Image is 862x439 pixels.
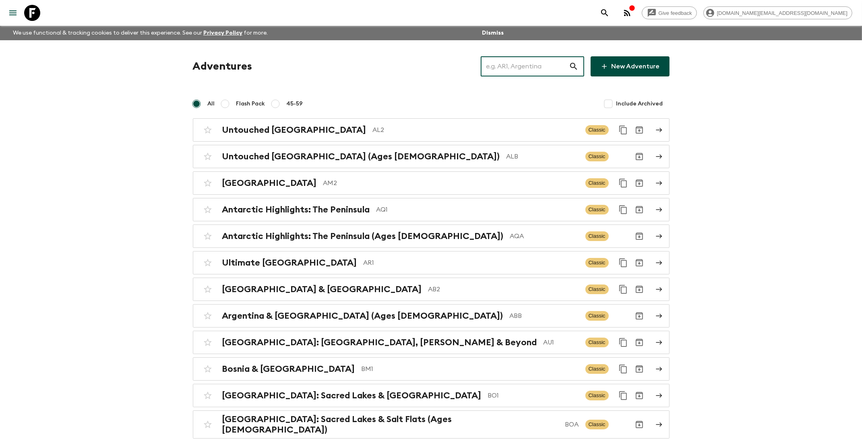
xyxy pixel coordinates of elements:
a: Untouched [GEOGRAPHIC_DATA] (Ages [DEMOGRAPHIC_DATA])ALBClassicArchive [193,145,670,168]
p: BOA [565,420,579,429]
button: Duplicate for 45-59 [615,202,631,218]
button: Duplicate for 45-59 [615,255,631,271]
p: AB2 [428,284,579,294]
button: menu [5,5,21,21]
button: Duplicate for 45-59 [615,361,631,377]
h2: Antarctic Highlights: The Peninsula (Ages [DEMOGRAPHIC_DATA]) [222,231,504,241]
a: Antarctic Highlights: The Peninsula (Ages [DEMOGRAPHIC_DATA])AQAClassicArchive [193,225,670,248]
p: AM2 [323,178,579,188]
span: Flash Pack [236,100,265,108]
button: Archive [631,334,647,350]
a: Antarctic Highlights: The PeninsulaAQ1ClassicDuplicate for 45-59Archive [193,198,670,221]
button: Duplicate for 45-59 [615,122,631,138]
span: Classic [585,178,609,188]
a: Bosnia & [GEOGRAPHIC_DATA]BM1ClassicDuplicate for 45-59Archive [193,357,670,381]
span: [DOMAIN_NAME][EMAIL_ADDRESS][DOMAIN_NAME] [713,10,852,16]
button: Archive [631,175,647,191]
span: Classic [585,391,609,400]
p: BO1 [488,391,579,400]
h2: Untouched [GEOGRAPHIC_DATA] [222,125,366,135]
div: [DOMAIN_NAME][EMAIL_ADDRESS][DOMAIN_NAME] [703,6,852,19]
p: We use functional & tracking cookies to deliver this experience. See our for more. [10,26,271,40]
p: BM1 [362,364,579,374]
h2: [GEOGRAPHIC_DATA]: Sacred Lakes & Salt Flats (Ages [DEMOGRAPHIC_DATA]) [222,414,559,435]
button: Archive [631,387,647,404]
a: [GEOGRAPHIC_DATA]: Sacred Lakes & Salt Flats (Ages [DEMOGRAPHIC_DATA])BOAClassicArchive [193,410,670,439]
button: Duplicate for 45-59 [615,175,631,191]
button: Archive [631,202,647,218]
h2: Ultimate [GEOGRAPHIC_DATA] [222,258,357,268]
button: Archive [631,148,647,165]
h2: [GEOGRAPHIC_DATA] [222,178,317,188]
p: AL2 [373,125,579,135]
button: search adventures [597,5,613,21]
a: [GEOGRAPHIC_DATA]AM2ClassicDuplicate for 45-59Archive [193,171,670,195]
p: AR1 [364,258,579,268]
span: Classic [585,258,609,268]
span: Classic [585,205,609,214]
a: Ultimate [GEOGRAPHIC_DATA]AR1ClassicDuplicate for 45-59Archive [193,251,670,274]
a: [GEOGRAPHIC_DATA] & [GEOGRAPHIC_DATA]AB2ClassicDuplicate for 45-59Archive [193,278,670,301]
span: Classic [585,420,609,429]
a: Argentina & [GEOGRAPHIC_DATA] (Ages [DEMOGRAPHIC_DATA])ABBClassicArchive [193,304,670,328]
h2: Untouched [GEOGRAPHIC_DATA] (Ages [DEMOGRAPHIC_DATA]) [222,151,500,162]
button: Archive [631,281,647,297]
span: Give feedback [654,10,697,16]
span: Classic [585,364,609,374]
a: [GEOGRAPHIC_DATA]: Sacred Lakes & [GEOGRAPHIC_DATA]BO1ClassicDuplicate for 45-59Archive [193,384,670,407]
h2: [GEOGRAPHIC_DATA] & [GEOGRAPHIC_DATA] [222,284,422,295]
span: All [208,100,215,108]
a: Give feedback [642,6,697,19]
h2: [GEOGRAPHIC_DATA]: Sacred Lakes & [GEOGRAPHIC_DATA] [222,390,482,401]
span: Classic [585,231,609,241]
button: Archive [631,255,647,271]
button: Duplicate for 45-59 [615,281,631,297]
h2: Antarctic Highlights: The Peninsula [222,204,370,215]
span: Classic [585,125,609,135]
h1: Adventures [193,58,252,74]
p: ABB [510,311,579,321]
span: Classic [585,311,609,321]
button: Archive [631,228,647,244]
a: Untouched [GEOGRAPHIC_DATA]AL2ClassicDuplicate for 45-59Archive [193,118,670,142]
h2: Argentina & [GEOGRAPHIC_DATA] (Ages [DEMOGRAPHIC_DATA]) [222,311,503,321]
button: Duplicate for 45-59 [615,387,631,404]
span: Classic [585,152,609,161]
p: AQ1 [376,205,579,214]
input: e.g. AR1, Argentina [481,55,569,78]
button: Archive [631,308,647,324]
a: New Adventure [591,56,670,76]
button: Archive [631,416,647,433]
button: Dismiss [480,27,506,39]
span: Include Archived [616,100,663,108]
p: AQA [510,231,579,241]
p: AU1 [544,338,579,347]
button: Duplicate for 45-59 [615,334,631,350]
p: ALB [506,152,579,161]
h2: [GEOGRAPHIC_DATA]: [GEOGRAPHIC_DATA], [PERSON_NAME] & Beyond [222,337,537,348]
span: Classic [585,338,609,347]
a: [GEOGRAPHIC_DATA]: [GEOGRAPHIC_DATA], [PERSON_NAME] & BeyondAU1ClassicDuplicate for 45-59Archive [193,331,670,354]
button: Archive [631,361,647,377]
button: Archive [631,122,647,138]
a: Privacy Policy [203,30,242,36]
span: 45-59 [287,100,303,108]
h2: Bosnia & [GEOGRAPHIC_DATA] [222,364,355,374]
span: Classic [585,284,609,294]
